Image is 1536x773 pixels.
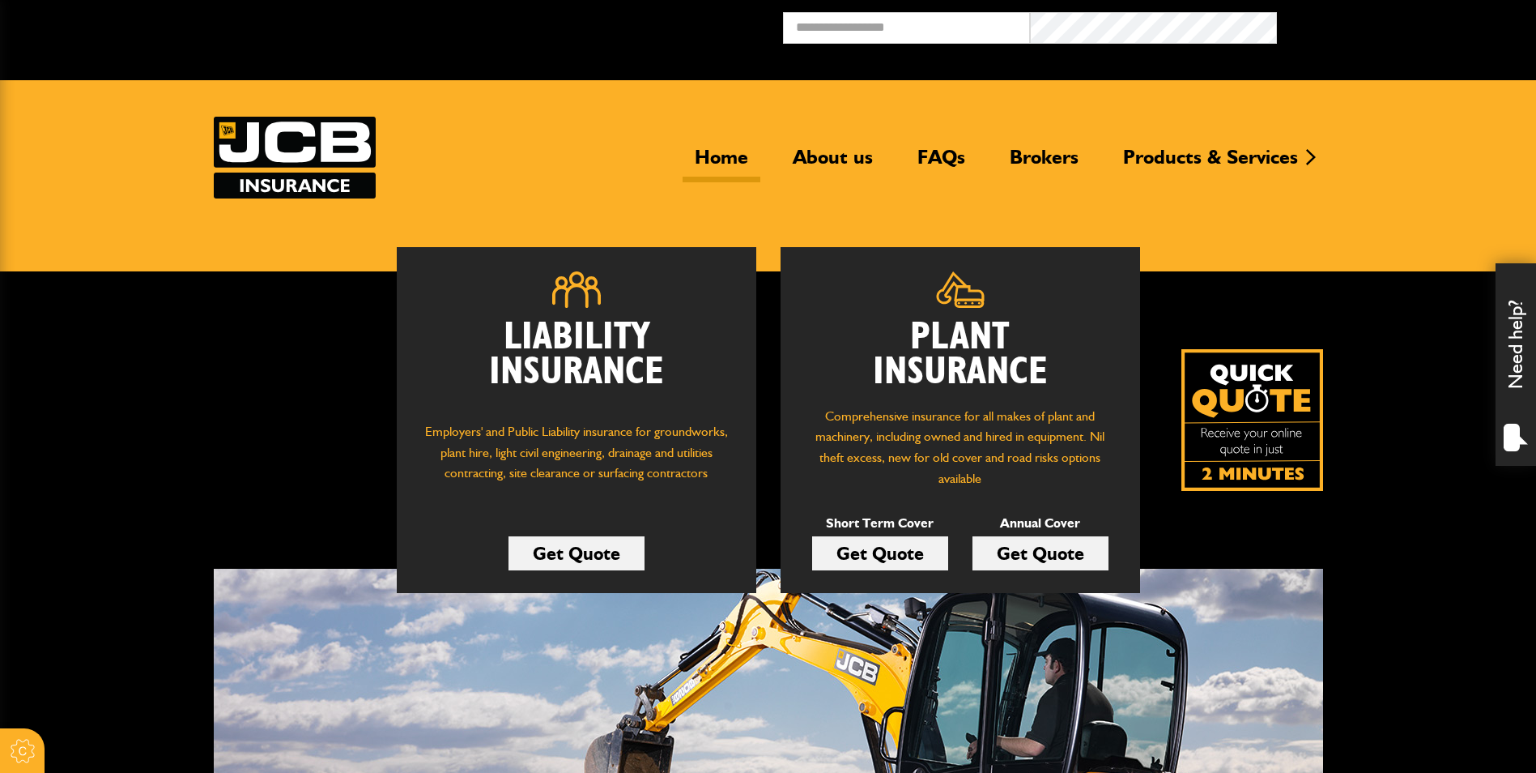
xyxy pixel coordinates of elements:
a: Get Quote [812,536,948,570]
div: Need help? [1496,263,1536,466]
button: Broker Login [1277,12,1524,37]
a: Brokers [998,145,1091,182]
p: Annual Cover [972,513,1108,534]
a: Get Quote [972,536,1108,570]
a: Products & Services [1111,145,1310,182]
a: Home [683,145,760,182]
p: Short Term Cover [812,513,948,534]
a: Get your insurance quote isn just 2-minutes [1181,349,1323,491]
p: Employers' and Public Liability insurance for groundworks, plant hire, light civil engineering, d... [421,421,732,499]
p: Comprehensive insurance for all makes of plant and machinery, including owned and hired in equipm... [805,406,1116,489]
a: FAQs [905,145,977,182]
a: About us [781,145,885,182]
a: JCB Insurance Services [214,117,376,199]
img: JCB Insurance Services logo [214,117,376,199]
a: Get Quote [508,536,645,570]
img: Quick Quote [1181,349,1323,491]
h2: Liability Insurance [421,320,732,406]
h2: Plant Insurance [805,320,1116,390]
